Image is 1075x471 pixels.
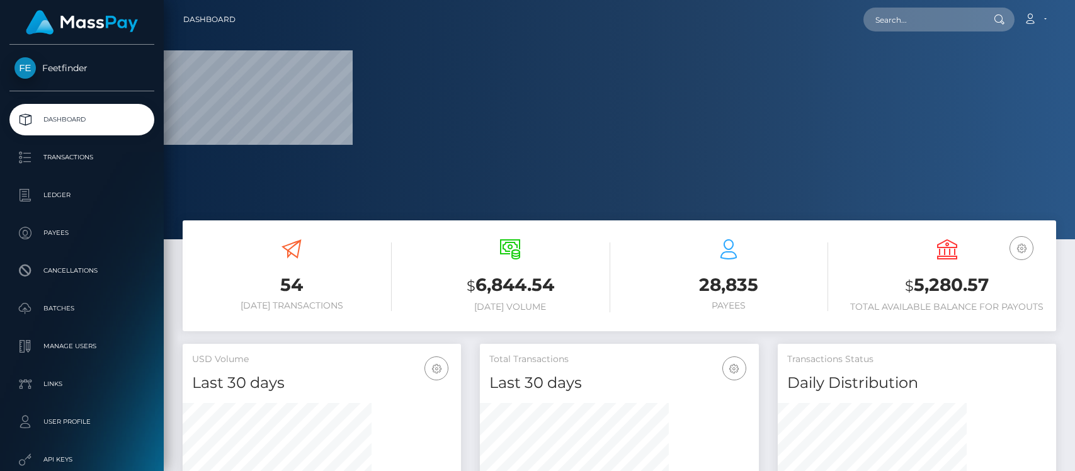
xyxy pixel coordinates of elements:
a: Transactions [9,142,154,173]
p: Links [14,375,149,394]
h4: Last 30 days [192,372,452,394]
p: User Profile [14,412,149,431]
h4: Last 30 days [489,372,749,394]
small: $ [467,277,475,295]
a: Dashboard [9,104,154,135]
a: User Profile [9,406,154,438]
span: Feetfinder [9,62,154,74]
h5: USD Volume [192,353,452,366]
small: $ [905,277,914,295]
h3: 5,280.57 [847,273,1047,298]
p: Cancellations [14,261,149,280]
p: Ledger [14,186,149,205]
img: Feetfinder [14,57,36,79]
a: Batches [9,293,154,324]
p: Manage Users [14,337,149,356]
h4: Daily Distribution [787,372,1047,394]
a: Cancellations [9,255,154,287]
h6: Payees [629,300,829,311]
h6: [DATE] Transactions [192,300,392,311]
h6: [DATE] Volume [411,302,610,312]
p: Transactions [14,148,149,167]
p: Batches [14,299,149,318]
input: Search... [863,8,982,31]
h3: 54 [192,273,392,297]
p: API Keys [14,450,149,469]
a: Ledger [9,179,154,211]
h3: 6,844.54 [411,273,610,298]
h6: Total Available Balance for Payouts [847,302,1047,312]
a: Links [9,368,154,400]
h5: Total Transactions [489,353,749,366]
p: Payees [14,224,149,242]
p: Dashboard [14,110,149,129]
img: MassPay Logo [26,10,138,35]
a: Payees [9,217,154,249]
h3: 28,835 [629,273,829,297]
a: Dashboard [183,6,236,33]
a: Manage Users [9,331,154,362]
h5: Transactions Status [787,353,1047,366]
